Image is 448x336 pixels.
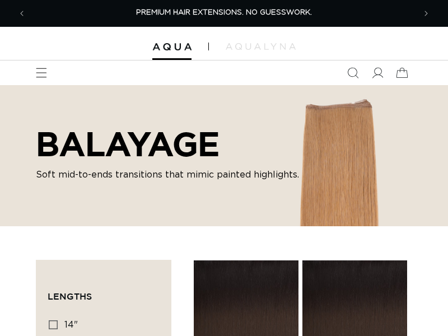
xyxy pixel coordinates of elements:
img: aqualyna.com [226,43,296,50]
h2: BALAYAGE [36,124,299,164]
summary: Search [340,60,365,85]
button: Previous announcement [10,1,34,26]
p: Soft mid-to-ends transitions that mimic painted highlights. [36,168,299,181]
span: PREMIUM HAIR EXTENSIONS. NO GUESSWORK. [136,9,312,16]
summary: Menu [29,60,54,85]
span: 14" [64,320,78,329]
button: Next announcement [414,1,438,26]
summary: Lengths (0 selected) [48,272,160,312]
img: Aqua Hair Extensions [152,43,192,51]
span: Lengths [48,291,92,301]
